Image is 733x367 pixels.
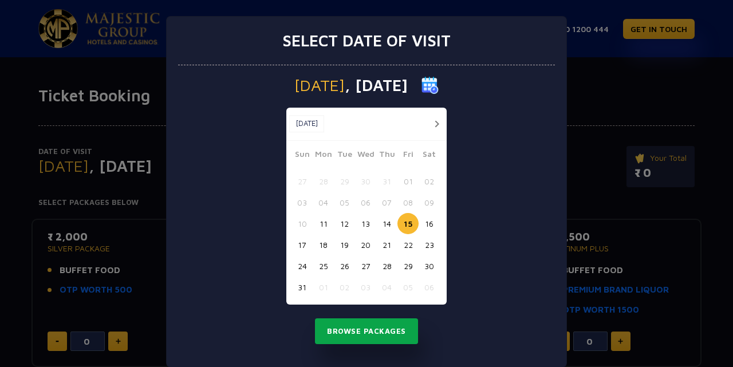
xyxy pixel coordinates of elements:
button: 23 [419,234,440,255]
button: 02 [419,171,440,192]
button: 26 [334,255,355,277]
button: 19 [334,234,355,255]
button: Browse Packages [315,318,418,345]
button: 10 [291,213,313,234]
button: 14 [376,213,397,234]
span: Sat [419,148,440,164]
button: 21 [376,234,397,255]
button: 05 [334,192,355,213]
button: 20 [355,234,376,255]
button: 01 [313,277,334,298]
button: 07 [376,192,397,213]
span: Thu [376,148,397,164]
button: 06 [419,277,440,298]
button: 04 [376,277,397,298]
button: 08 [397,192,419,213]
button: 22 [397,234,419,255]
button: 29 [397,255,419,277]
button: 18 [313,234,334,255]
span: Mon [313,148,334,164]
span: Tue [334,148,355,164]
img: calender icon [421,77,439,94]
button: 24 [291,255,313,277]
span: Wed [355,148,376,164]
button: 30 [419,255,440,277]
button: 03 [291,192,313,213]
button: 27 [291,171,313,192]
button: 29 [334,171,355,192]
button: 02 [334,277,355,298]
button: 28 [313,171,334,192]
button: 01 [397,171,419,192]
button: 17 [291,234,313,255]
span: [DATE] [294,77,345,93]
button: 13 [355,213,376,234]
button: 09 [419,192,440,213]
button: 31 [376,171,397,192]
button: 27 [355,255,376,277]
button: 30 [355,171,376,192]
h3: Select date of visit [282,31,451,50]
button: 12 [334,213,355,234]
button: 11 [313,213,334,234]
span: Sun [291,148,313,164]
button: 03 [355,277,376,298]
span: Fri [397,148,419,164]
button: 16 [419,213,440,234]
button: 28 [376,255,397,277]
span: , [DATE] [345,77,408,93]
button: [DATE] [289,115,324,132]
button: 31 [291,277,313,298]
button: 05 [397,277,419,298]
button: 15 [397,213,419,234]
button: 25 [313,255,334,277]
button: 06 [355,192,376,213]
button: 04 [313,192,334,213]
